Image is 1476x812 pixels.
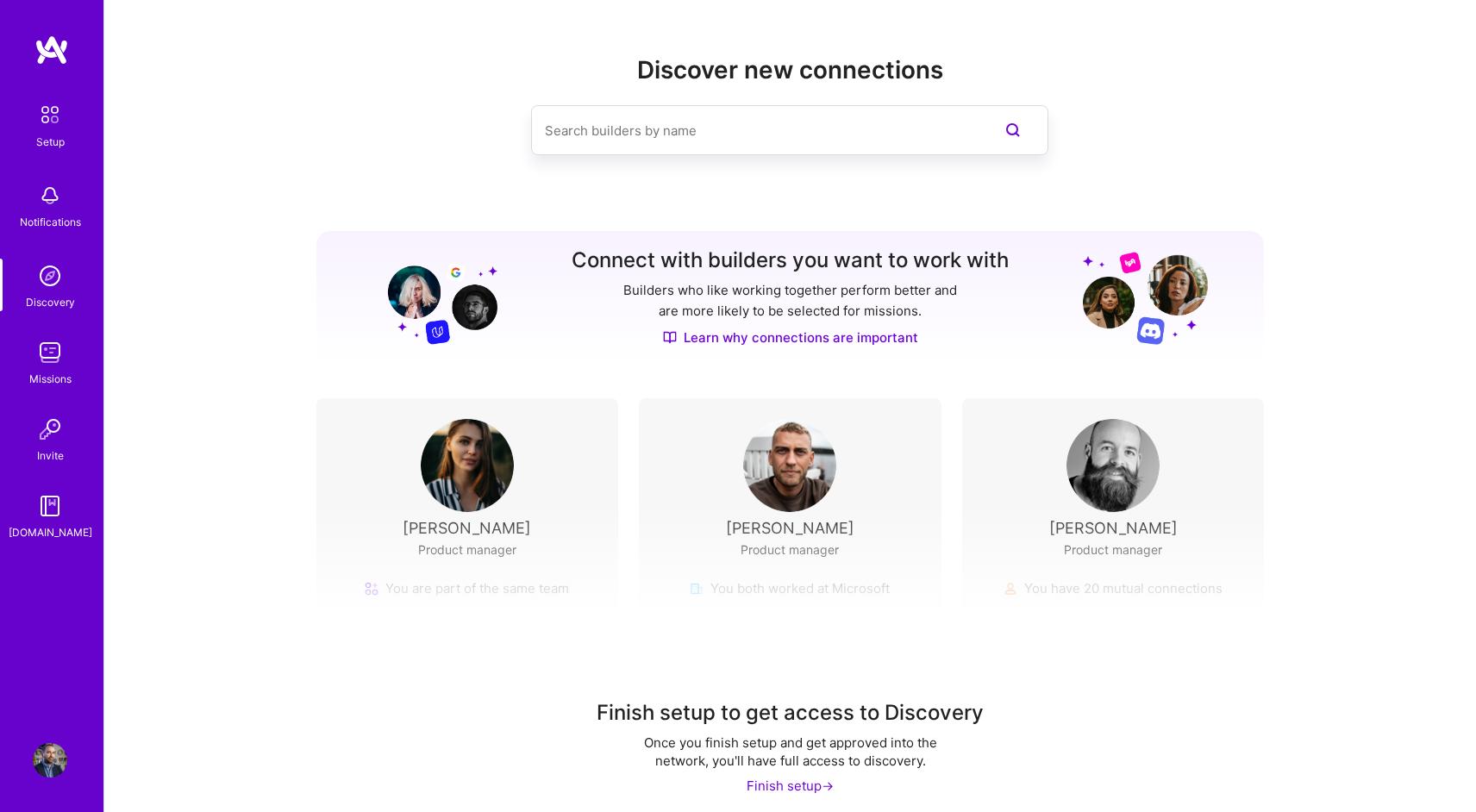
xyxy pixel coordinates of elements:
[572,248,1009,273] h3: Connect with builders you want to work with
[33,335,67,370] img: teamwork
[747,777,834,795] div: Finish setup ->
[372,250,497,345] img: Grow your network
[9,523,92,541] div: [DOMAIN_NAME]
[545,109,966,153] input: Search builders by name
[33,259,67,293] img: discovery
[597,699,984,727] div: Finish setup to get access to Discovery
[33,743,67,778] img: User Avatar
[37,447,64,465] div: Invite
[663,328,918,347] a: Learn why connections are important
[1066,419,1160,512] img: User Avatar
[34,34,69,66] img: logo
[1003,120,1023,141] i: icon SearchPurple
[36,133,65,151] div: Setup
[618,734,963,770] div: Once you finish setup and get approved into the network, you'll have full access to discovery.
[33,412,67,447] img: Invite
[663,330,677,345] img: Discover
[620,280,960,322] p: Builders who like working together perform better and are more likely to be selected for missions.
[32,97,68,133] img: setup
[316,56,1265,84] h2: Discover new connections
[1083,251,1208,345] img: Grow your network
[29,370,72,388] div: Missions
[421,419,514,512] img: User Avatar
[28,743,72,778] a: User Avatar
[20,213,81,231] div: Notifications
[743,419,836,512] img: User Avatar
[26,293,75,311] div: Discovery
[33,489,67,523] img: guide book
[33,178,67,213] img: bell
